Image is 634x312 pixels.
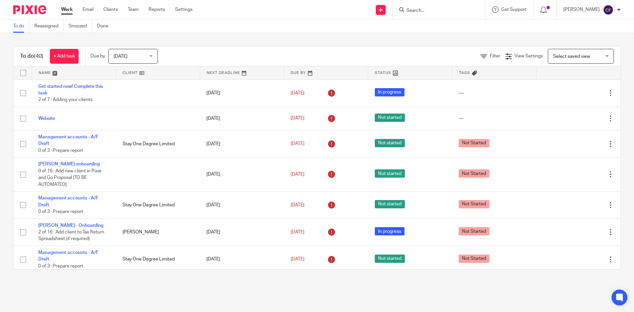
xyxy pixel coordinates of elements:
div: --- [459,90,530,96]
p: Due by [90,53,105,59]
h1: To do [20,53,43,60]
a: Reassigned [34,20,64,33]
a: [PERSON_NAME] - Onboarding [38,223,103,228]
a: Management accounts - A/F Draft [38,250,98,261]
a: Team [128,6,139,13]
span: 2 of 7 · Adding your clients [38,97,92,102]
a: Reports [149,6,165,13]
span: [DATE] [291,203,304,207]
span: (40) [34,53,43,59]
span: 0 of 3 · Prepare report [38,148,83,153]
td: [DATE] [200,246,284,273]
td: [DATE] [200,191,284,219]
span: Not Started [459,255,489,263]
td: [DATE] [200,80,284,107]
span: Not Started [459,227,489,235]
span: In progress [375,227,405,235]
span: 2 of 16 · Add client to Tax Return Spreadsheet (if required) [38,230,104,241]
span: Not started [375,169,405,178]
span: [DATE] [291,230,304,234]
a: To do [13,20,29,33]
td: [DATE] [200,157,284,191]
span: Select saved view [553,54,590,59]
td: [DATE] [200,219,284,246]
a: Management accounts - A/F Draft [38,196,98,207]
td: [DATE] [200,130,284,157]
span: [DATE] [291,91,304,95]
span: In progress [375,88,405,96]
span: [DATE] [114,54,127,59]
span: Not started [375,114,405,122]
a: Website [38,116,55,121]
span: [DATE] [291,257,304,261]
a: Work [61,6,73,13]
span: Not started [375,139,405,147]
a: + Add task [50,49,79,64]
span: Filter [490,54,500,58]
span: 0 of 3 · Prepare report [38,209,83,214]
p: [PERSON_NAME] [563,6,600,13]
a: Settings [175,6,193,13]
span: Not Started [459,139,489,147]
td: Stay One Degree Limited [116,130,200,157]
span: [DATE] [291,142,304,146]
span: View Settings [514,54,543,58]
a: Get started now! Complete this task [38,84,103,95]
span: 0 of 3 · Prepare report [38,264,83,268]
a: Email [83,6,93,13]
span: Not started [375,200,405,208]
a: [PERSON_NAME] onboarding [38,162,100,166]
img: Pixie [13,5,46,14]
input: Search [406,8,465,14]
img: svg%3E [603,5,614,15]
span: 0 of 16 · Add new client in Pixie and Go Proposal [TO BE AUTOMATED] [38,169,101,187]
a: Management accounts - A/F Draft [38,135,98,146]
span: [DATE] [291,116,304,121]
td: Stay One Degree Limited [116,246,200,273]
td: [DATE] [200,107,284,130]
span: [DATE] [291,172,304,177]
span: Tags [459,71,470,75]
td: Stay One Degree Limited [116,191,200,219]
span: Not started [375,255,405,263]
span: Not Started [459,200,489,208]
a: Snoozed [69,20,92,33]
span: Not Started [459,169,489,178]
span: Get Support [501,7,527,12]
td: [PERSON_NAME] [116,219,200,246]
a: Done [97,20,113,33]
div: --- [459,115,530,122]
a: Clients [103,6,118,13]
